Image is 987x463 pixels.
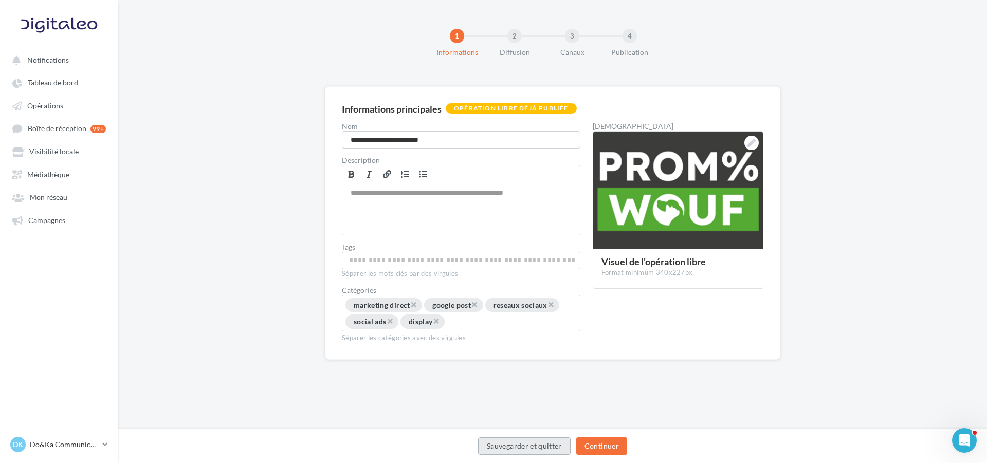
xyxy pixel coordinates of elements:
[450,29,464,43] div: 1
[360,165,378,183] a: Italique (Ctrl+I)
[387,316,393,326] span: ×
[478,437,571,455] button: Sauvegarder et quitter
[623,29,637,43] div: 4
[446,103,577,114] div: Opération libre déjà publiée
[342,123,580,130] label: Nom
[342,295,580,331] div: Choisissez une catégorie
[28,124,86,133] span: Boîte de réception
[432,301,471,309] span: google post
[6,211,112,229] a: Campagnes
[547,300,554,309] span: ×
[471,300,477,309] span: ×
[601,257,755,266] div: Visuel de l'opération libre
[482,47,547,58] div: Diffusion
[342,269,580,279] div: Séparer les mots clés par des virgules
[342,287,580,294] div: Catégories
[6,188,112,206] a: Mon réseau
[344,254,578,266] input: Permet aux affiliés de trouver l'opération libre plus facilement
[6,50,108,69] button: Notifications
[28,216,65,225] span: Campagnes
[378,165,396,183] a: Lien
[342,104,442,114] div: Informations principales
[342,183,580,235] div: Permet de préciser les enjeux de la campagne à vos affiliés
[90,125,106,133] div: 99+
[539,47,605,58] div: Canaux
[30,193,67,202] span: Mon réseau
[576,437,627,455] button: Continuer
[507,29,522,43] div: 2
[6,119,112,138] a: Boîte de réception 99+
[342,165,360,183] a: Gras (Ctrl+B)
[13,439,23,450] span: DK
[593,123,763,130] div: [DEMOGRAPHIC_DATA]
[6,165,112,183] a: Médiathèque
[30,439,98,450] p: Do&Ka Communication
[493,301,547,309] span: reseaux sociaux
[354,301,410,309] span: marketing direct
[27,101,63,110] span: Opérations
[6,96,112,115] a: Opérations
[414,165,432,183] a: Insérer/Supprimer une liste à puces
[342,331,580,343] div: Séparer les catégories avec des virgules
[396,165,414,183] a: Insérer/Supprimer une liste numérotée
[410,300,416,309] span: ×
[6,73,112,91] a: Tableau de bord
[409,318,432,326] span: display
[6,142,112,160] a: Visibilité locale
[601,268,755,277] div: Format minimum 340x227px
[28,79,78,87] span: Tableau de bord
[8,435,110,454] a: DK Do&Ka Communication
[29,147,79,156] span: Visibilité locale
[354,318,387,326] span: social ads
[342,244,580,251] label: Tags
[342,157,580,164] label: Description
[424,47,490,58] div: Informations
[27,170,69,179] span: Médiathèque
[27,55,69,64] span: Notifications
[952,428,977,453] iframe: Intercom live chat
[433,316,439,326] span: ×
[565,29,579,43] div: 3
[342,252,580,269] div: Permet aux affiliés de trouver l'opération libre plus facilement
[597,47,663,58] div: Publication
[446,317,522,328] input: Choisissez une catégorie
